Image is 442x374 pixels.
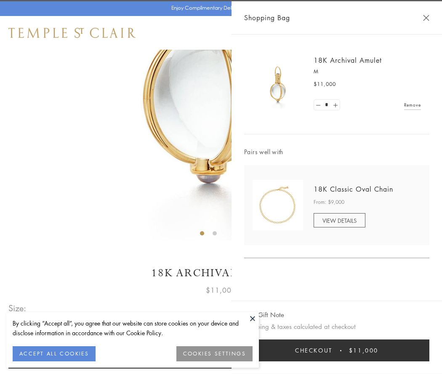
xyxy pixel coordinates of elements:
[349,346,378,355] span: $11,000
[244,12,290,23] span: Shopping Bag
[253,59,303,110] img: 18K Archival Amulet
[314,80,336,88] span: $11,000
[244,310,284,320] button: Add Gift Note
[423,15,429,21] button: Close Shopping Bag
[244,339,429,361] button: Checkout $11,000
[244,147,429,157] span: Pairs well with
[404,100,421,110] a: Remove
[244,321,429,332] p: Shipping & taxes calculated at checkout
[314,67,421,76] p: M
[171,4,267,12] p: Enjoy Complimentary Delivery & Returns
[206,285,236,296] span: $11,000
[295,346,333,355] span: Checkout
[8,28,136,38] img: Temple St. Clair
[314,184,393,194] a: 18K Classic Oval Chain
[322,216,357,224] span: VIEW DETAILS
[8,266,434,280] h1: 18K Archival Amulet
[331,100,339,110] a: Set quantity to 2
[314,56,382,65] a: 18K Archival Amulet
[8,301,27,315] span: Size:
[314,213,365,227] a: VIEW DETAILS
[13,318,253,338] div: By clicking “Accept all”, you agree that our website can store cookies on your device and disclos...
[13,346,96,361] button: ACCEPT ALL COOKIES
[314,100,322,110] a: Set quantity to 0
[314,198,344,206] span: From: $9,000
[176,346,253,361] button: COOKIES SETTINGS
[253,180,303,230] img: N88865-OV18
